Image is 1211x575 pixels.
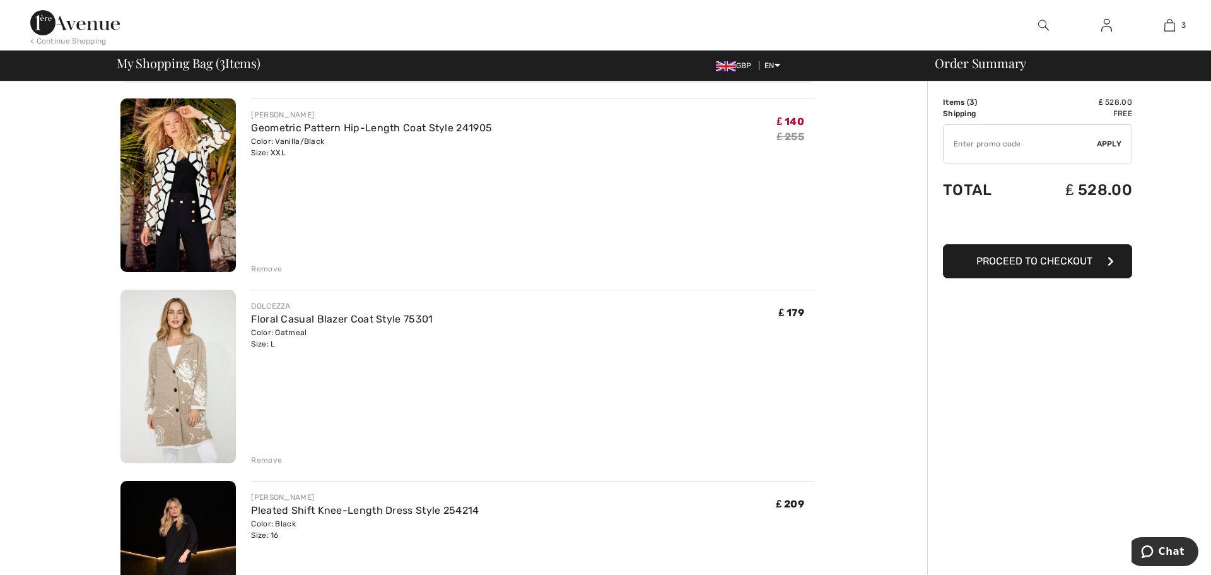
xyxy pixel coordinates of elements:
span: 3 [219,54,225,70]
div: DOLCEZZA [251,300,433,312]
div: Color: Vanilla/Black Size: XXL [251,136,492,158]
div: < Continue Shopping [30,35,107,47]
input: Promo code [944,125,1097,163]
td: Shipping [943,108,1023,119]
div: Order Summary [920,57,1203,69]
td: ₤ 528.00 [1023,97,1132,108]
iframe: PayPal [943,211,1132,240]
span: Apply [1097,138,1122,150]
img: My Info [1101,18,1112,33]
img: Floral Casual Blazer Coat Style 75301 [120,290,236,463]
div: Remove [251,454,282,466]
div: Color: Oatmeal Size: L [251,327,433,350]
span: EN [764,61,780,70]
td: Items ( ) [943,97,1023,108]
div: Remove [251,263,282,275]
div: [PERSON_NAME] [251,109,492,121]
span: 3 [969,98,974,107]
div: Color: Black Size: 16 [251,518,479,541]
span: 3 [1181,20,1186,31]
s: ₤ 255 [777,131,804,143]
span: ₤ 209 [776,498,804,510]
iframe: Opens a widget where you can chat to one of our agents [1132,537,1198,569]
span: ₤ 179 [779,307,804,319]
a: Pleated Shift Knee-Length Dress Style 254214 [251,504,479,516]
span: Proceed to Checkout [976,255,1092,267]
td: Total [943,169,1023,211]
span: GBP [716,61,757,70]
a: Geometric Pattern Hip-Length Coat Style 241905 [251,122,492,134]
span: My Shopping Bag ( Items) [117,57,260,69]
div: [PERSON_NAME] [251,492,479,503]
a: Sign In [1091,18,1122,33]
img: My Bag [1164,18,1175,33]
img: Geometric Pattern Hip-Length Coat Style 241905 [120,98,236,272]
img: search the website [1038,18,1049,33]
img: 1ère Avenue [30,10,120,35]
img: UK Pound [716,61,736,71]
span: ₤ 140 [777,116,804,127]
a: 3 [1138,18,1200,33]
td: Free [1023,108,1132,119]
a: Floral Casual Blazer Coat Style 75301 [251,313,433,325]
td: ₤ 528.00 [1023,169,1132,211]
button: Proceed to Checkout [943,244,1132,278]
